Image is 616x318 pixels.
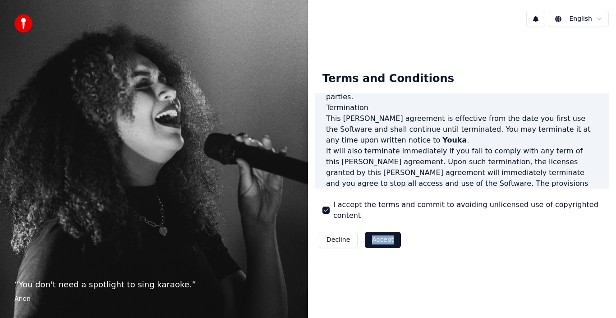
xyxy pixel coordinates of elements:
[319,232,358,248] button: Decline
[326,102,598,113] h3: Termination
[326,146,598,211] p: It will also terminate immediately if you fail to comply with any term of this [PERSON_NAME] agre...
[333,199,602,221] label: I accept the terms and commit to avoiding unlicensed use of copyrighted content
[326,113,598,146] p: This [PERSON_NAME] agreement is effective from the date you first use the Software and shall cont...
[442,136,467,144] span: Youka
[14,295,294,304] footer: Anon
[14,278,294,291] p: “ You don't need a spotlight to sing karaoke. ”
[315,65,461,93] div: Terms and Conditions
[365,232,401,248] button: Accept
[14,14,32,32] img: youka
